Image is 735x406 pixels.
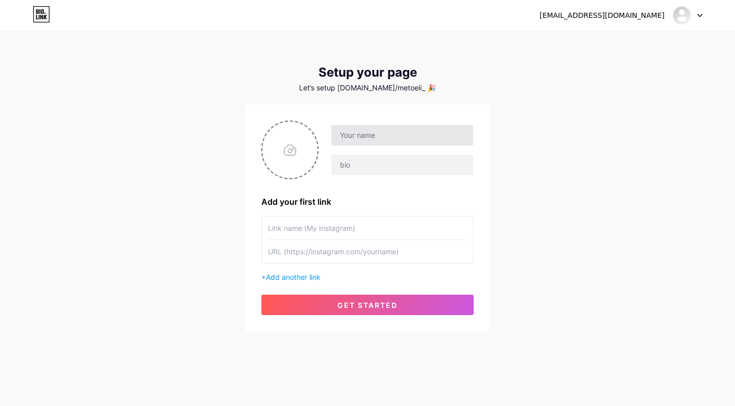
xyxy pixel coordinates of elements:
img: metoeii_ [672,6,692,25]
input: Link name (My Instagram) [268,217,467,240]
span: get started [337,301,398,309]
input: URL (https://instagram.com/yourname) [268,240,467,263]
button: get started [261,295,474,315]
div: + [261,272,474,282]
input: Your name [331,125,473,146]
div: [EMAIL_ADDRESS][DOMAIN_NAME] [540,10,665,21]
input: bio [331,155,473,175]
span: Add another link [266,273,321,281]
div: Let’s setup [DOMAIN_NAME]/metoeii_ 🎉 [245,84,490,92]
div: Add your first link [261,196,474,208]
div: Setup your page [245,65,490,80]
